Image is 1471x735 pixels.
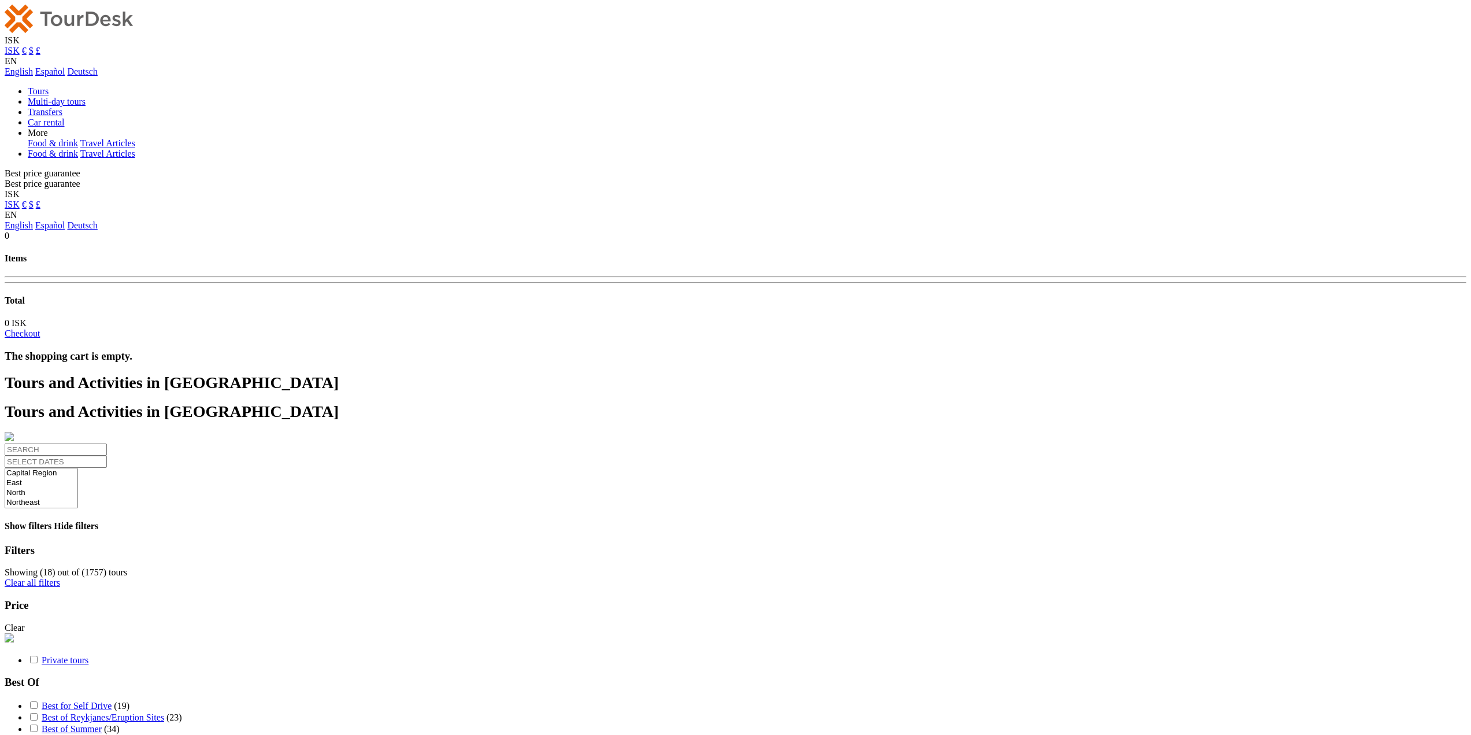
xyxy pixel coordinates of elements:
[35,220,65,230] a: Español
[28,149,78,158] a: Food & drink
[29,46,34,56] a: $
[80,149,135,158] a: Travel Articles
[5,578,60,588] a: Clear all filters
[5,200,20,209] a: ISK
[54,521,98,531] span: Hide filters
[5,498,77,508] option: Northeast
[80,138,135,148] a: Travel Articles
[5,67,33,76] a: English
[28,97,86,106] a: Multi-day tours
[36,46,40,56] a: £
[5,478,77,488] option: East
[166,712,182,722] span: (23)
[42,701,112,711] a: Best for Self Drive
[28,128,48,138] a: More
[5,46,20,56] a: ISK
[85,567,103,577] label: 1757
[5,231,9,241] span: 0
[5,676,1466,689] h3: Best Of
[22,200,27,209] a: €
[42,712,164,722] a: Best of Reykjanes/Eruption Sites
[5,296,1466,306] h4: Total
[36,200,40,209] a: £
[5,189,20,199] span: ISK
[5,544,35,556] strong: Filters
[5,253,1466,264] h4: Items
[43,567,52,577] label: 18
[5,35,20,45] span: ISK
[67,67,97,76] a: Deutsch
[5,633,14,642] img: PurchaseViaTourDesk.png
[42,655,88,665] a: Private tours
[28,117,65,127] a: Car rental
[28,107,62,117] a: Transfers
[114,701,129,711] span: (19)
[5,374,1466,392] h1: Tours and Activities in [GEOGRAPHIC_DATA]
[67,220,97,230] a: Deutsch
[5,521,1466,531] h4: Show filters Hide filters
[28,138,78,148] a: Food & drink
[5,220,33,230] a: English
[5,623,1466,633] div: Clear
[5,567,1466,578] div: Showing ( ) out of ( ) tours
[5,179,80,189] span: Best price guarantee
[5,5,133,33] img: 120-15d4194f-c635-41b9-a512-a3cb382bfb57_logo_small.png
[5,521,51,531] span: Show filters
[28,86,49,96] a: Tours
[5,56,1466,77] div: EN
[5,350,1466,363] h3: The shopping cart is empty.
[29,200,34,209] a: $
[5,444,107,456] input: SEARCH
[22,46,27,56] a: €
[5,168,80,178] span: Best price guarantee
[5,432,14,441] img: PurchaseViaTourDesk.png
[5,468,78,508] select: REGION / STARTS FROM
[5,468,77,478] option: Capital Region
[5,488,77,498] option: North
[5,318,1466,328] div: 0 ISK
[104,724,120,734] span: (34)
[5,402,1466,421] h1: Tours and Activities in [GEOGRAPHIC_DATA]
[5,456,107,468] input: SELECT DATES
[5,328,40,338] a: Checkout
[5,599,1466,612] h3: Price
[42,724,102,734] a: Best of Summer
[5,210,1466,231] div: EN
[35,67,65,76] a: Español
